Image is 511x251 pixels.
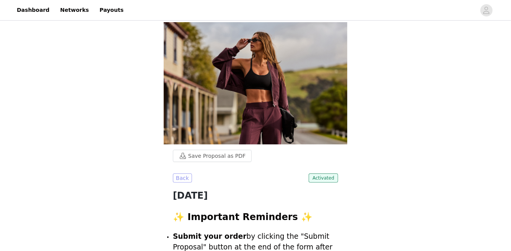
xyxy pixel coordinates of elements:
strong: Submit your order [173,232,247,240]
a: Dashboard [12,2,54,19]
div: avatar [483,4,490,16]
a: Payouts [95,2,128,19]
a: Networks [55,2,93,19]
button: Save Proposal as PDF [173,150,252,162]
button: Back [173,173,192,183]
h1: [DATE] [173,189,338,202]
strong: ✨ Important Reminders ✨ [173,212,312,222]
span: Activated [309,173,338,183]
img: campaign image [164,22,347,144]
